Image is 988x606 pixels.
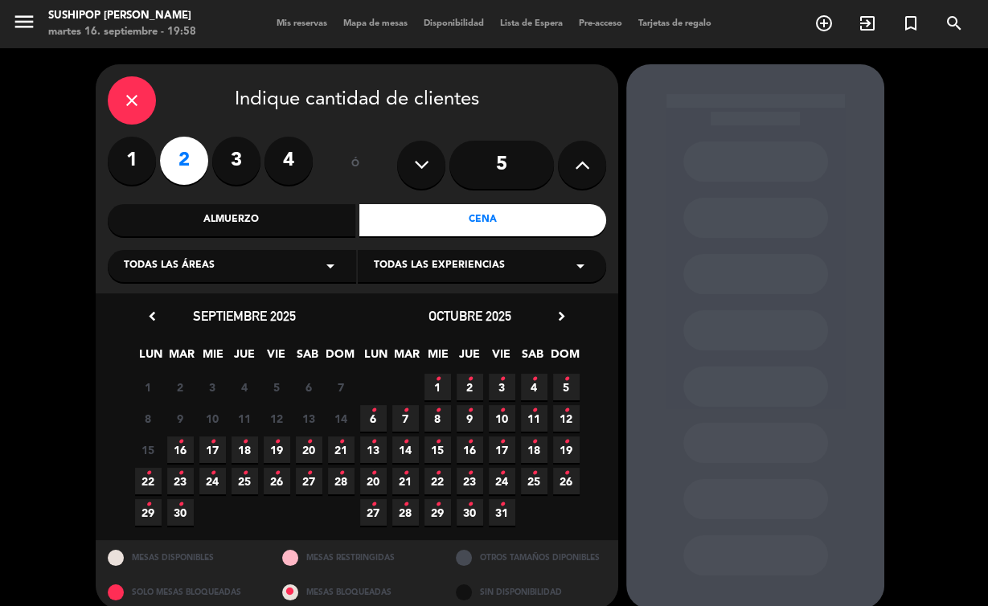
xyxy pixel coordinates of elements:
[392,468,419,494] span: 21
[264,405,290,432] span: 12
[425,345,452,371] span: MIE
[210,429,215,455] i: •
[403,398,408,424] i: •
[488,345,514,371] span: VIE
[135,405,162,432] span: 8
[167,468,194,494] span: 23
[338,429,344,455] i: •
[424,405,451,432] span: 8
[403,492,408,518] i: •
[199,405,226,432] span: 10
[263,345,289,371] span: VIE
[137,345,164,371] span: LUN
[553,405,580,432] span: 12
[264,374,290,400] span: 5
[12,10,36,34] i: menu
[371,461,376,486] i: •
[564,429,569,455] i: •
[359,204,607,236] div: Cena
[108,204,355,236] div: Almuerzo
[457,405,483,432] span: 9
[169,345,195,371] span: MAR
[146,461,151,486] i: •
[371,429,376,455] i: •
[296,374,322,400] span: 6
[178,429,183,455] i: •
[435,492,441,518] i: •
[435,366,441,392] i: •
[242,461,248,486] i: •
[232,405,258,432] span: 11
[12,10,36,39] button: menu
[403,461,408,486] i: •
[178,461,183,486] i: •
[232,345,258,371] span: JUE
[424,374,451,400] span: 1
[360,499,387,526] span: 27
[326,345,352,371] span: DOM
[489,499,515,526] span: 31
[371,398,376,424] i: •
[232,374,258,400] span: 4
[135,436,162,463] span: 15
[199,374,226,400] span: 3
[242,429,248,455] i: •
[630,19,719,28] span: Tarjetas de regalo
[328,468,355,494] span: 28
[553,308,570,325] i: chevron_right
[199,436,226,463] span: 17
[274,429,280,455] i: •
[321,256,340,276] i: arrow_drop_down
[167,499,194,526] span: 30
[335,19,416,28] span: Mapa de mesas
[200,345,227,371] span: MIE
[467,366,473,392] i: •
[392,499,419,526] span: 28
[531,366,537,392] i: •
[328,436,355,463] span: 21
[489,468,515,494] span: 24
[531,398,537,424] i: •
[274,461,280,486] i: •
[108,137,156,185] label: 1
[521,405,547,432] span: 11
[499,492,505,518] i: •
[360,405,387,432] span: 6
[394,345,420,371] span: MAR
[178,492,183,518] i: •
[467,398,473,424] i: •
[435,429,441,455] i: •
[571,19,630,28] span: Pre-acceso
[531,461,537,486] i: •
[329,137,381,193] div: ó
[521,468,547,494] span: 25
[124,258,215,274] span: Todas las áreas
[499,366,505,392] i: •
[531,429,537,455] i: •
[521,436,547,463] span: 18
[232,468,258,494] span: 25
[392,405,419,432] span: 7
[96,540,270,575] div: MESAS DISPONIBLES
[210,461,215,486] i: •
[499,398,505,424] i: •
[519,345,546,371] span: SAB
[108,76,606,125] div: Indique cantidad de clientes
[392,436,419,463] span: 14
[167,405,194,432] span: 9
[270,540,445,575] div: MESAS RESTRINGIDAS
[551,345,577,371] span: DOM
[264,468,290,494] span: 26
[360,468,387,494] span: 20
[328,405,355,432] span: 14
[901,14,920,33] i: turned_in_not
[160,137,208,185] label: 2
[553,468,580,494] span: 26
[571,256,590,276] i: arrow_drop_down
[467,429,473,455] i: •
[858,14,877,33] i: exit_to_app
[424,499,451,526] span: 29
[499,461,505,486] i: •
[296,405,322,432] span: 13
[146,492,151,518] i: •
